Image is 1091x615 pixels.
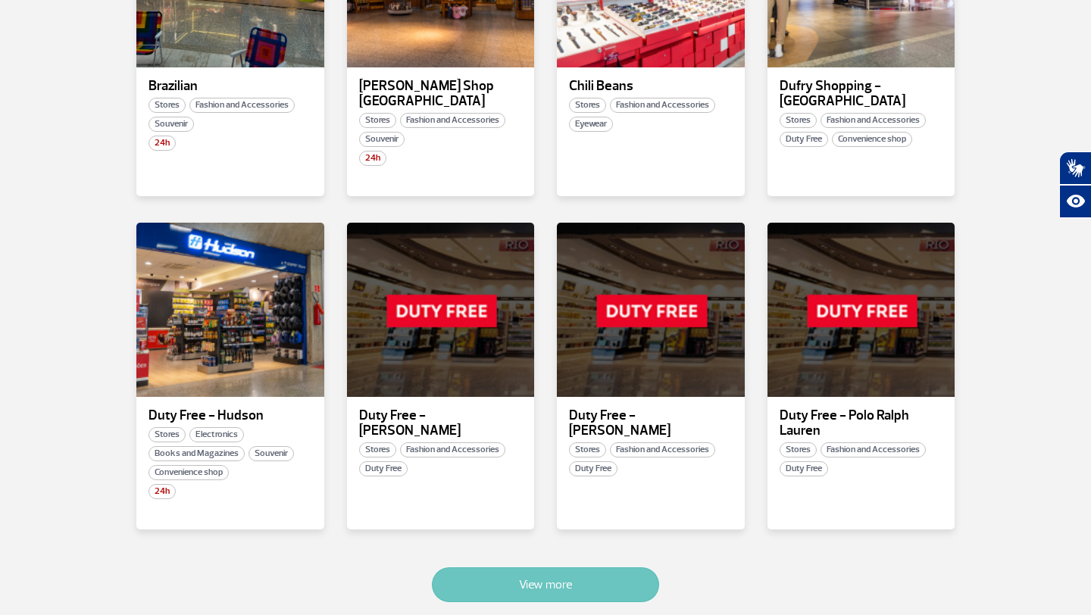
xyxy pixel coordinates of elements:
[406,114,499,126] font: Fashion and Accessories
[1059,151,1091,185] button: Open sign language translator.
[432,567,659,602] button: View more
[575,118,607,130] font: Eyewear
[575,99,600,111] font: Stores
[155,429,180,440] font: Stores
[155,485,170,497] font: 24h
[195,429,238,440] font: Electronics
[255,448,288,459] font: Souvenir
[148,407,264,424] font: Duty Free - Hudson
[148,77,198,95] font: Brazilian
[569,77,633,95] font: Chili Beans
[569,407,671,439] font: Duty Free - [PERSON_NAME]
[195,99,289,111] font: Fashion and Accessories
[1059,185,1091,218] button: Open assistive resources.
[359,407,461,439] font: Duty Free - [PERSON_NAME]
[780,407,909,439] font: Duty Free - Polo Ralph Lauren
[155,448,239,459] font: Books and Magazines
[365,463,402,474] font: Duty Free
[155,467,223,478] font: Convenience shop
[786,114,811,126] font: Stores
[365,152,380,164] font: 24h
[406,444,499,455] font: Fashion and Accessories
[1059,151,1091,218] div: Hand Talk accessibility plugin.
[365,444,390,455] font: Stores
[827,114,920,126] font: Fashion and Accessories
[519,577,572,592] font: View more
[616,99,709,111] font: Fashion and Accessories
[786,463,822,474] font: Duty Free
[786,133,822,145] font: Duty Free
[155,118,188,130] font: Souvenir
[575,463,611,474] font: Duty Free
[616,444,709,455] font: Fashion and Accessories
[365,133,399,145] font: Souvenir
[155,99,180,111] font: Stores
[827,444,920,455] font: Fashion and Accessories
[365,114,390,126] font: Stores
[780,77,905,110] font: Dufry Shopping - [GEOGRAPHIC_DATA]
[155,137,170,148] font: 24h
[575,444,600,455] font: Stores
[359,77,494,110] font: [PERSON_NAME] Shop [GEOGRAPHIC_DATA]
[786,444,811,455] font: Stores
[838,133,906,145] font: Convenience shop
